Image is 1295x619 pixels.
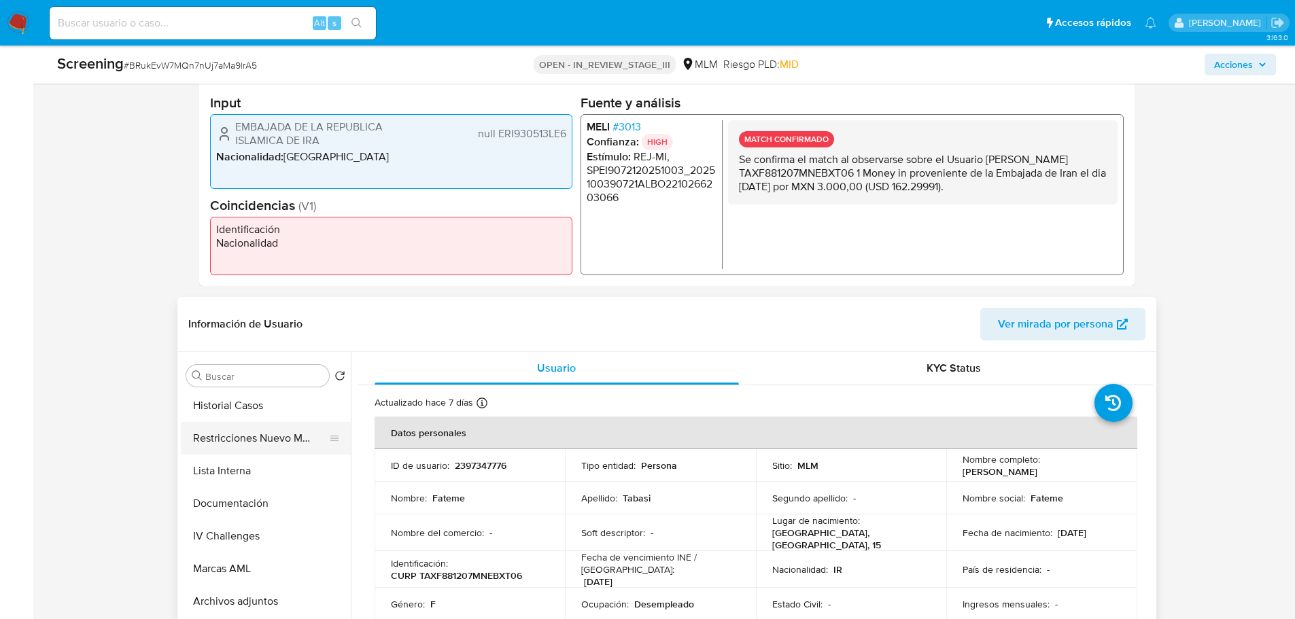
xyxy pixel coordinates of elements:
p: - [853,492,856,504]
button: IV Challenges [181,520,351,552]
span: Accesos rápidos [1055,16,1131,30]
p: - [828,598,831,610]
p: Nombre completo : [963,453,1040,465]
p: Fecha de nacimiento : [963,527,1052,539]
p: - [489,527,492,539]
span: Usuario [537,360,576,376]
input: Buscar [205,370,324,383]
button: search-icon [343,14,370,33]
p: Desempleado [634,598,694,610]
th: Datos personales [375,417,1137,449]
p: Estado Civil : [772,598,823,610]
div: MLM [681,57,718,72]
h1: Información de Usuario [188,317,303,331]
button: Lista Interna [181,455,351,487]
p: Ocupación : [581,598,629,610]
span: MID [780,56,799,72]
p: Nombre social : [963,492,1025,504]
button: Documentación [181,487,351,520]
span: s [332,16,336,29]
p: - [1047,563,1050,576]
p: Identificación : [391,557,448,569]
span: Ver mirada por persona [998,308,1113,340]
p: Tipo entidad : [581,459,636,472]
p: Fecha de vencimiento INE / [GEOGRAPHIC_DATA] : [581,551,740,576]
button: Ver mirada por persona [980,308,1145,340]
span: Riesgo PLD: [723,57,799,72]
p: [DATE] [1058,527,1086,539]
span: 3.163.0 [1266,32,1288,43]
p: Sitio : [772,459,792,472]
button: Archivos adjuntos [181,585,351,618]
span: KYC Status [927,360,981,376]
button: Volver al orden por defecto [334,370,345,385]
button: Buscar [192,370,203,381]
p: Nombre del comercio : [391,527,484,539]
button: Marcas AML [181,552,351,585]
p: IR [833,563,842,576]
p: - [651,527,653,539]
input: Buscar usuario o caso... [50,14,376,32]
p: ID de usuario : [391,459,449,472]
button: Restricciones Nuevo Mundo [181,422,340,455]
p: MLM [797,459,818,472]
p: Fateme [432,492,465,504]
b: Screening [57,52,124,74]
p: Género : [391,598,425,610]
p: OPEN - IN_REVIEW_STAGE_III [534,55,676,74]
p: 2397347776 [455,459,506,472]
p: nicolas.tyrkiel@mercadolibre.com [1189,16,1266,29]
button: Historial Casos [181,389,351,422]
p: Nombre : [391,492,427,504]
p: - [1055,598,1058,610]
p: Tabasi [623,492,651,504]
p: Persona [641,459,677,472]
p: F [430,598,436,610]
p: [GEOGRAPHIC_DATA], [GEOGRAPHIC_DATA], 15 [772,527,925,551]
span: # BRukEvW7MQn7nUj7aMa9lrA5 [124,58,257,72]
p: Nacionalidad : [772,563,828,576]
p: Apellido : [581,492,617,504]
p: Actualizado hace 7 días [375,396,473,409]
p: [DATE] [584,576,612,588]
p: Fateme [1031,492,1063,504]
p: Segundo apellido : [772,492,848,504]
p: Soft descriptor : [581,527,645,539]
p: Ingresos mensuales : [963,598,1050,610]
p: Lugar de nacimiento : [772,514,860,527]
button: Acciones [1205,54,1276,75]
p: [PERSON_NAME] [963,465,1037,478]
a: Notificaciones [1145,17,1156,29]
a: Salir [1271,16,1285,30]
span: Alt [314,16,325,29]
p: País de residencia : [963,563,1041,576]
span: Acciones [1214,54,1253,75]
p: CURP TAXF881207MNEBXT06 [391,569,522,582]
